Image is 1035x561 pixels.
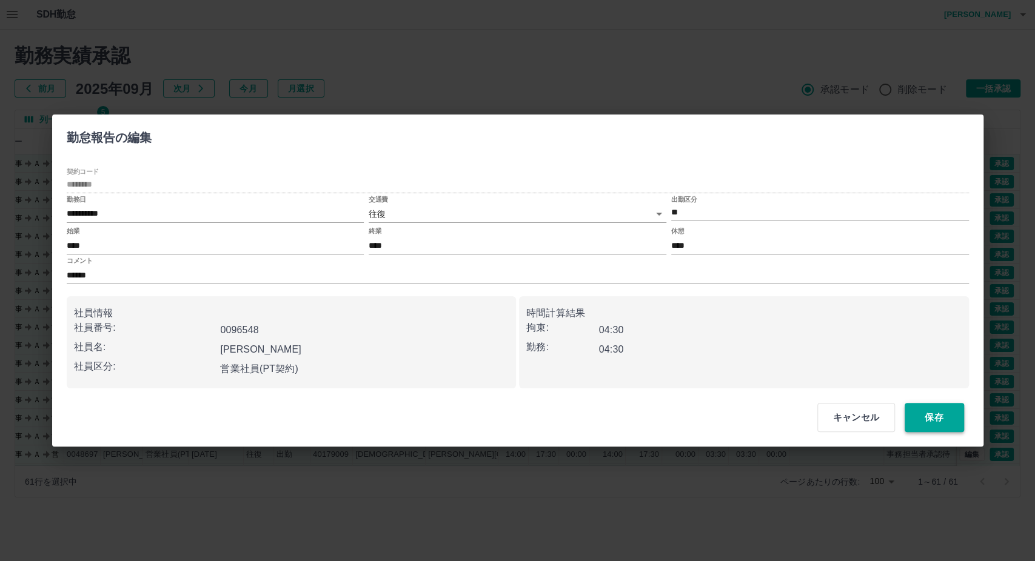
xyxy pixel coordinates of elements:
p: 社員区分: [74,359,216,374]
p: 社員番号: [74,320,216,335]
label: コメント [67,256,92,265]
b: 04:30 [599,325,624,335]
button: 保存 [905,403,964,432]
label: 契約コード [67,167,99,176]
p: 勤務: [526,340,599,354]
label: 交通費 [369,194,388,204]
b: [PERSON_NAME] [220,344,301,354]
p: 社員情報 [74,306,509,320]
button: キャンセル [817,403,894,432]
p: 時間計算結果 [526,306,962,320]
p: 社員名: [74,340,216,354]
h2: 勤怠報告の編集 [52,115,167,156]
b: 04:30 [599,344,624,354]
label: 勤務日 [67,194,86,204]
label: 休憩 [671,227,684,236]
p: 拘束: [526,320,599,335]
b: 営業社員(PT契約) [220,363,298,374]
label: 終業 [369,227,381,236]
label: 始業 [67,227,79,236]
b: 0096548 [220,325,258,335]
label: 出勤区分 [671,194,697,204]
div: 往復 [369,205,666,223]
